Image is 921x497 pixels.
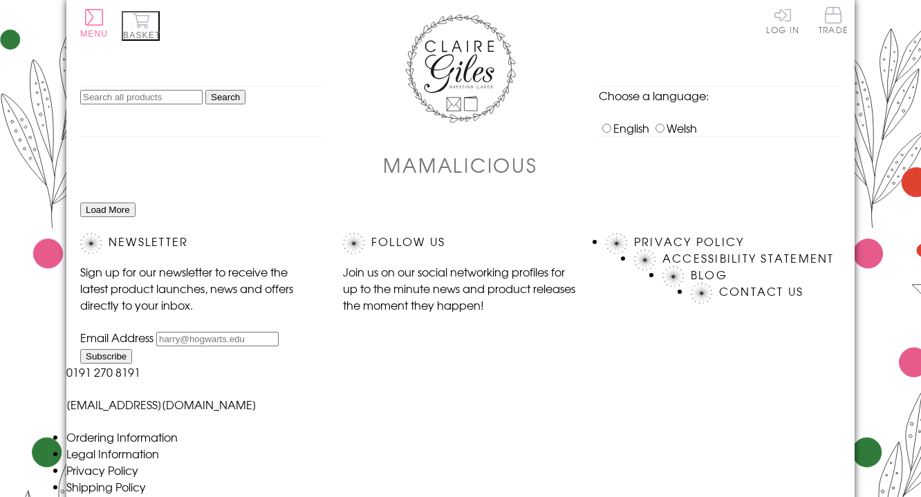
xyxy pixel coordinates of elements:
[80,90,203,104] input: Search all products
[634,233,744,250] a: Privacy Policy
[66,396,257,413] a: [EMAIL_ADDRESS][DOMAIN_NAME]
[719,283,803,299] a: Contact Us
[80,9,108,39] button: Menu
[66,462,138,478] a: Privacy Policy
[599,120,649,136] label: English
[66,445,159,462] a: Legal Information
[80,233,315,254] h2: Newsletter
[405,14,516,123] img: Claire Giles Greetings Cards
[66,429,178,445] a: Ordering Information
[819,7,848,37] a: Trade
[66,364,140,380] a: 0191 270 8191
[662,250,835,266] a: Accessibility Statement
[599,87,841,104] p: Choose a language:
[80,263,315,313] p: Sign up for our newsletter to receive the latest product launches, news and offers directly to yo...
[691,266,727,283] a: Blog
[652,120,697,136] label: Welsh
[655,124,664,133] input: Welsh
[80,329,153,346] label: Email Address
[122,11,160,41] button: Basket
[343,263,578,313] p: Join us on our social networking profiles for up to the minute news and product releases the mome...
[80,29,108,39] span: Menu
[66,478,146,495] a: Shipping Policy
[383,151,537,179] h1: Mamalicious
[819,7,848,34] span: Trade
[205,90,245,104] input: Search
[602,124,611,133] input: English
[156,332,279,346] input: harry@hogwarts.edu
[766,7,799,34] a: Log In
[80,203,136,217] button: Load More
[343,233,578,254] h2: Follow Us
[80,349,132,364] input: Subscribe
